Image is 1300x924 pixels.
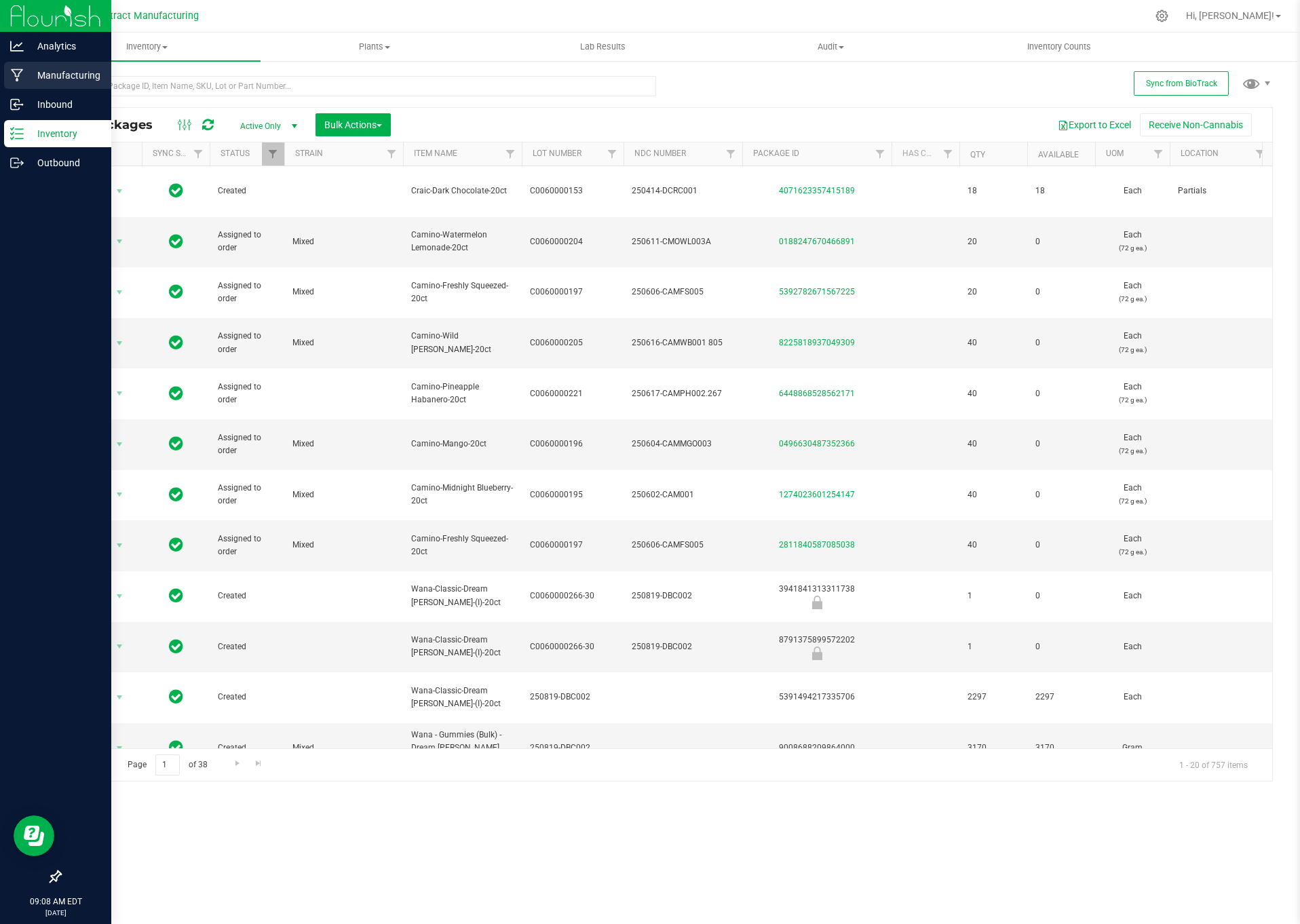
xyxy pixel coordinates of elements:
span: 0 [1035,640,1087,653]
a: Item Name [414,149,457,158]
span: select [111,688,128,707]
span: Each [1103,280,1162,305]
span: Wana-Classic-Dream [PERSON_NAME]-(I)-20ct [411,634,514,659]
span: Assigned to order [218,431,276,457]
p: Inventory [24,126,105,142]
div: Manage settings [1153,9,1170,22]
span: Audit [718,41,944,53]
span: 20 [968,235,1019,248]
input: 1 [155,754,180,775]
span: 18 [968,185,1019,197]
span: Camino-Freshly Squeezed-20ct [411,280,514,305]
span: select [111,485,128,504]
span: 250819-DBC002 [632,640,734,653]
span: Mixed [292,235,395,248]
a: Available [1038,150,1079,159]
a: Filter [869,142,892,166]
span: In Sync [169,384,183,403]
a: 4071623357415189 [779,186,855,195]
div: Newly Received [740,647,894,660]
span: 3170 [968,742,1019,754]
button: Sync from BioTrack [1134,71,1229,96]
span: Assigned to order [218,381,276,406]
span: Camino-Wild [PERSON_NAME]-20ct [411,330,514,355]
a: Plants [261,33,489,61]
input: Search Package ID, Item Name, SKU, Lot or Part Number... [60,76,656,96]
a: Lot Number [533,149,581,158]
th: Has COA [892,142,959,166]
span: In Sync [169,282,183,301]
a: Inventory [33,33,261,61]
span: CT Contract Manufacturing [78,10,199,22]
span: select [111,536,128,555]
span: 250602-CAM001 [632,488,734,501]
span: 2297 [1035,691,1087,704]
p: 09:08 AM EDT [6,896,105,908]
span: select [111,384,128,403]
a: 0496630487352366 [779,439,855,448]
button: Bulk Actions [316,113,391,136]
span: In Sync [169,333,183,352]
span: Page of 38 [116,754,218,775]
a: Filter [937,142,959,166]
span: 0 [1035,539,1087,552]
span: Gram [1103,742,1162,754]
p: (72 g ea.) [1103,444,1162,457]
span: C0060000197 [530,539,615,552]
span: Mixed [292,286,395,299]
a: Lab Results [489,33,716,61]
span: All Packages [71,117,166,132]
span: Each [1103,381,1162,406]
p: (72 g ea.) [1103,242,1162,254]
span: select [111,182,128,201]
a: Go to the next page [227,754,247,773]
inline-svg: Inventory [10,127,24,140]
span: Assigned to order [218,280,276,305]
span: Bulk Actions [324,119,382,130]
p: [DATE] [6,908,105,918]
span: Each [1103,431,1162,457]
a: Strain [295,149,323,158]
span: Created [218,691,276,704]
span: Each [1103,185,1162,197]
span: In Sync [169,637,183,656]
span: C0060000266-30 [530,590,615,602]
span: Mixed [292,438,395,450]
span: In Sync [169,232,183,251]
span: Assigned to order [218,330,276,355]
span: 1 - 20 of 757 items [1168,754,1259,775]
inline-svg: Inbound [10,98,24,111]
span: Plants [261,41,488,53]
span: select [111,283,128,302]
span: 250819-DBC002 [632,590,734,602]
a: Qty [970,150,985,159]
div: Newly Received [740,596,894,609]
iframe: Resource center [14,815,54,856]
span: Assigned to order [218,229,276,254]
span: Assigned to order [218,533,276,558]
span: 40 [968,387,1019,400]
p: Manufacturing [24,67,105,83]
span: Camino-Midnight Blueberry-20ct [411,482,514,507]
span: Created [218,640,276,653]
inline-svg: Manufacturing [10,69,24,82]
p: Analytics [24,38,105,54]
span: In Sync [169,687,183,706]
a: Filter [1249,142,1272,166]
span: C0060000153 [530,185,615,197]
span: 250606-CAMFS005 [632,539,734,552]
span: Wana - Gummies (Bulk) - Dream [PERSON_NAME] Classic (g) [411,729,514,768]
span: 250819-DBC002 [530,691,615,704]
span: 250414-DCRC001 [632,185,734,197]
a: 2811840587085038 [779,540,855,550]
span: Mixed [292,742,395,754]
p: (72 g ea.) [1103,495,1162,507]
a: Filter [1147,142,1170,166]
span: Created [218,185,276,197]
span: 20 [968,286,1019,299]
span: In Sync [169,485,183,504]
span: Each [1103,482,1162,507]
a: Filter [187,142,210,166]
span: select [111,232,128,251]
p: (72 g ea.) [1103,393,1162,406]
